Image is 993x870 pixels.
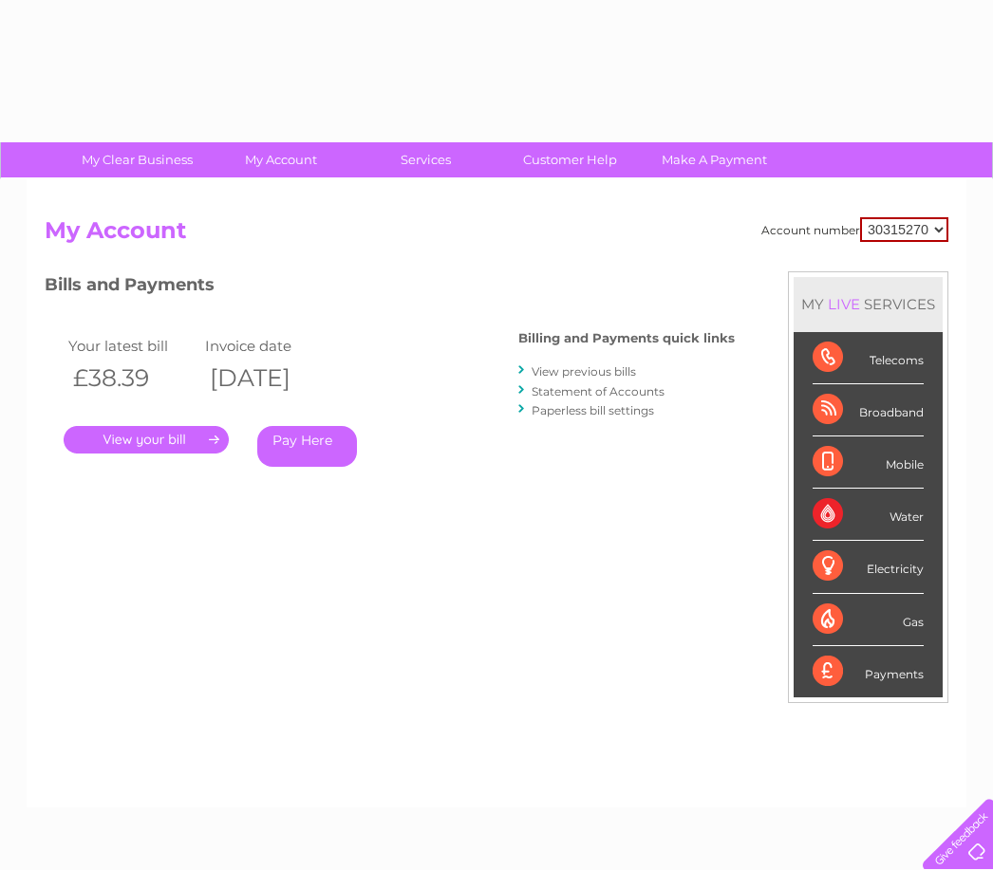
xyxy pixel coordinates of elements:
div: Broadband [813,384,924,436]
div: Water [813,489,924,541]
h2: My Account [45,217,948,253]
div: Telecoms [813,332,924,384]
a: View previous bills [532,364,636,379]
a: Make A Payment [636,142,793,177]
a: Pay Here [257,426,357,467]
th: £38.39 [64,359,200,398]
h4: Billing and Payments quick links [518,331,735,345]
a: Paperless bill settings [532,403,654,417]
a: Services [347,142,504,177]
a: Statement of Accounts [532,384,665,398]
div: MY SERVICES [794,277,943,331]
div: LIVE [824,295,864,313]
div: Payments [813,646,924,697]
div: Gas [813,594,924,646]
td: Invoice date [200,333,337,359]
th: [DATE] [200,359,337,398]
div: Mobile [813,436,924,489]
h3: Bills and Payments [45,271,735,305]
div: Electricity [813,541,924,593]
a: . [64,426,229,454]
div: Account number [761,217,948,242]
a: My Account [203,142,360,177]
a: My Clear Business [59,142,215,177]
a: Customer Help [492,142,648,177]
td: Your latest bill [64,333,200,359]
